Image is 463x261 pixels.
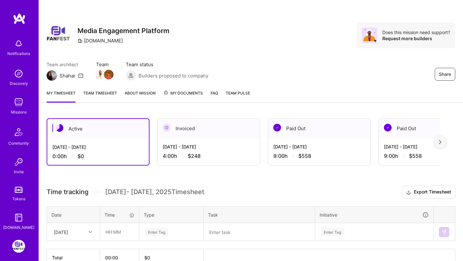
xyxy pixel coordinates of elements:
img: Submit [441,230,447,235]
span: My Documents [163,90,203,97]
div: 0:00 h [52,153,144,160]
div: Invoiced [158,119,260,138]
a: Team timesheet [83,90,117,103]
div: Does this mission need support? [382,29,450,35]
div: [DOMAIN_NAME] [77,37,123,44]
img: Paid Out [273,124,281,131]
span: $558 [409,153,422,159]
div: Community [8,140,29,147]
img: bell [12,37,25,50]
span: [DATE] - [DATE] , 2025 Timesheet [105,188,204,196]
a: FanFest: Media Engagement Platform [11,240,27,253]
div: Time [104,212,134,218]
div: Shahar [59,72,76,79]
img: Team Architect [47,70,57,81]
div: [DOMAIN_NAME] [3,224,34,231]
div: [DATE] - [DATE] [163,143,255,150]
img: teamwork [12,96,25,109]
span: Share [439,71,451,77]
img: Paid Out [384,124,392,131]
div: 9:00 h [273,153,365,159]
i: icon Download [406,189,411,196]
a: My timesheet [47,90,76,103]
img: Avatar [362,28,377,43]
img: logo [13,13,26,24]
i: icon Chevron [89,230,92,234]
div: Missions [11,109,27,115]
a: Team Pulse [226,90,250,103]
img: right [439,140,441,144]
th: Task [204,206,315,223]
a: About Mission [125,90,156,103]
span: Team status [126,61,208,68]
div: Notifications [7,50,30,57]
div: Discovery [10,80,28,87]
div: [DATE] - [DATE] [273,143,365,150]
button: Export Timesheet [402,186,455,199]
div: Tokens [12,195,25,202]
a: Team Member Avatar [104,69,113,80]
div: Request more builders [382,35,450,41]
button: Share [435,68,455,81]
img: FanFest: Media Engagement Platform [12,240,25,253]
span: Team architect [47,61,83,68]
a: Team Member Avatar [96,69,104,80]
img: Community [11,124,26,140]
span: Team Pulse [226,91,250,95]
div: Active [47,119,149,139]
i: icon CompanyGray [77,38,83,43]
input: HH:MM [100,223,139,240]
div: 4:00 h [163,153,255,159]
span: $ 0 [144,255,150,260]
div: [DATE] [54,229,68,235]
div: Invite [14,168,24,175]
img: Active [56,124,63,132]
div: Enter Tag [145,227,168,237]
div: Enter Tag [321,227,344,237]
span: $248 [188,153,201,159]
img: Invite [12,156,25,168]
img: Team Member Avatar [95,70,105,79]
a: FAQ [211,90,218,103]
span: Time tracking [47,188,88,196]
img: guide book [12,211,25,224]
img: Team Member Avatar [104,70,113,79]
h3: Media Engagement Platform [77,27,169,35]
a: My Documents [163,90,203,103]
i: icon Mail [78,73,83,78]
img: Builders proposed to company [126,70,136,81]
th: Date [47,206,100,223]
img: discovery [12,67,25,80]
img: Company Logo [47,22,70,46]
span: Builders proposed to company [139,72,208,79]
th: Type [139,206,204,223]
span: $0 [77,153,84,160]
span: Team [96,61,113,68]
div: Initiative [320,211,429,219]
img: Invoiced [163,124,170,131]
div: [DATE] - [DATE] [52,144,144,150]
img: tokens [15,187,23,193]
div: Paid Out [268,119,370,138]
span: $558 [298,153,311,159]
